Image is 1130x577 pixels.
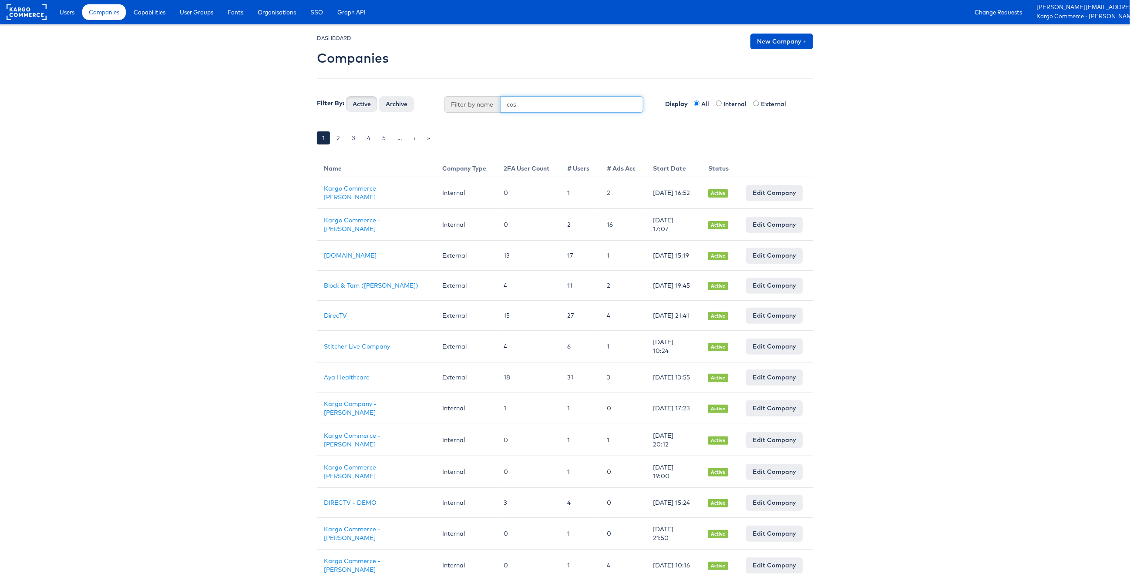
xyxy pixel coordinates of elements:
td: 0 [497,456,560,488]
a: Kargo Commerce - [PERSON_NAME] [324,185,380,201]
td: 18 [497,362,560,392]
td: External [435,362,497,392]
td: 4 [600,301,646,331]
td: 1 [600,424,646,456]
a: 4 [362,131,376,144]
th: # Users [560,157,600,177]
span: Active [708,499,728,507]
a: Edit Company [746,308,803,323]
button: Active [346,96,377,112]
td: Internal [435,392,497,424]
td: 1 [560,518,600,550]
label: Display [656,96,692,108]
a: Edit Company [746,217,803,232]
td: 1 [560,177,600,209]
a: New Company + [750,34,813,49]
td: 0 [600,456,646,488]
a: Kargo Commerce - [PERSON_NAME] [324,216,380,233]
span: Active [708,189,728,198]
td: 0 [600,488,646,518]
td: 0 [497,424,560,456]
span: Active [708,436,728,445]
td: 27 [560,301,600,331]
td: [DATE] 16:52 [646,177,701,209]
span: Active [708,312,728,320]
a: DirecTV [324,312,347,319]
td: Internal [435,518,497,550]
span: Capabilities [134,8,165,17]
a: › [408,131,420,144]
a: 2 [331,131,345,144]
td: 16 [600,209,646,241]
th: Name [317,157,435,177]
a: Edit Company [746,339,803,354]
td: 0 [600,518,646,550]
a: » [422,131,435,144]
td: 0 [497,209,560,241]
td: 4 [560,488,600,518]
a: Aya Healthcare [324,373,370,381]
a: Kargo Commerce - [PERSON_NAME] [324,525,380,542]
td: External [435,331,497,362]
td: [DATE] 20:12 [646,424,701,456]
a: Kargo Commerce - [PERSON_NAME] [324,432,380,448]
td: 17 [560,241,600,271]
span: Filter by name [444,96,500,113]
td: [DATE] 15:24 [646,488,701,518]
a: 1 [317,131,330,144]
span: Active [708,405,728,413]
td: 0 [497,518,560,550]
a: [PERSON_NAME][EMAIL_ADDRESS][PERSON_NAME][DOMAIN_NAME] [1036,3,1123,12]
td: 1 [497,392,560,424]
th: Start Date [646,157,701,177]
label: Internal [723,100,752,108]
td: Internal [435,488,497,518]
a: … [392,131,407,144]
span: Organisations [258,8,296,17]
td: Internal [435,456,497,488]
a: Edit Company [746,278,803,293]
td: [DATE] 21:50 [646,518,701,550]
a: Kargo Commerce - [PERSON_NAME] [1036,12,1123,21]
small: DASHBOARD [317,35,351,41]
span: Active [708,468,728,476]
label: All [701,100,714,108]
td: External [435,301,497,331]
a: Kargo Commerce - [PERSON_NAME] [324,557,380,574]
a: Edit Company [746,369,803,385]
td: 2 [600,271,646,301]
span: Active [708,221,728,229]
td: 0 [497,177,560,209]
span: SSO [310,8,323,17]
td: [DATE] 21:41 [646,301,701,331]
a: Edit Company [746,185,803,201]
a: Kargo Company - [PERSON_NAME] [324,400,377,416]
td: 31 [560,362,600,392]
td: 11 [560,271,600,301]
td: 0 [600,392,646,424]
th: # Ads Acc [600,157,646,177]
a: Edit Company [746,248,803,263]
th: Company Type [435,157,497,177]
span: Companies [89,8,119,17]
td: 1 [560,456,600,488]
a: DIRECTV - DEMO [324,499,377,507]
a: Edit Company [746,526,803,541]
a: [DOMAIN_NAME] [324,252,377,259]
label: Filter By: [317,99,344,107]
a: Users [53,4,81,20]
th: 2FA User Count [497,157,560,177]
a: Organisations [251,4,303,20]
td: [DATE] 17:07 [646,209,701,241]
a: Edit Company [746,432,803,448]
td: 2 [560,209,600,241]
a: Edit Company [746,464,803,480]
a: 5 [377,131,391,144]
a: Block & Tam ([PERSON_NAME]) [324,282,418,289]
a: Edit Company [746,495,803,510]
td: 4 [497,331,560,362]
a: Edit Company [746,400,803,416]
a: Companies [82,4,126,20]
a: 3 [346,131,360,144]
td: External [435,241,497,271]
